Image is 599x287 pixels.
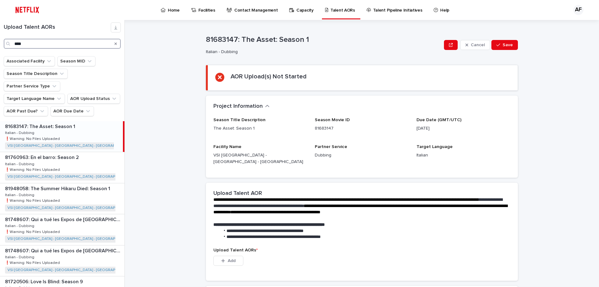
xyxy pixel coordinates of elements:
h2: AOR Upload(s) Not Started [231,73,307,80]
p: 81720506: Love Is Blind: Season 9 [5,278,84,285]
p: The Asset: Season 1 [213,125,307,132]
p: Italian - Dubbing [5,161,36,166]
p: [DATE] [416,125,510,132]
div: AF [573,5,583,15]
p: 81683147: The Asset: Season 1 [5,122,76,130]
button: Associated Facility [4,56,55,66]
p: 81683147 [315,125,409,132]
button: Partner Service Type [4,81,60,91]
button: Save [491,40,518,50]
h2: Upload Talent AOR [213,190,262,197]
h1: Upload Talent AORs [4,24,111,31]
p: VSI [GEOGRAPHIC_DATA] - [GEOGRAPHIC_DATA] - [GEOGRAPHIC_DATA] [213,152,307,165]
button: AOR Upload Status [67,94,120,104]
span: Season Title Description [213,118,265,122]
span: Target Language [416,145,453,149]
p: ❗️Warning: No Files Uploaded [5,166,61,172]
button: Project Information [213,103,270,110]
button: Season MID [57,56,95,66]
span: Partner Service [315,145,347,149]
span: Season Movie ID [315,118,350,122]
p: Italian - Dubbing [5,130,36,135]
button: AOR Due Date [51,106,94,116]
p: ❗️Warning: No Files Uploaded [5,229,61,234]
a: VSI [GEOGRAPHIC_DATA] - [GEOGRAPHIC_DATA] - [GEOGRAPHIC_DATA] [7,206,134,210]
a: VSI [GEOGRAPHIC_DATA] - [GEOGRAPHIC_DATA] - [GEOGRAPHIC_DATA] [7,268,134,272]
span: Due Date (GMT/UTC) [416,118,461,122]
h2: Project Information [213,103,263,110]
img: ifQbXi3ZQGMSEF7WDB7W [12,4,42,16]
p: ❗️Warning: No Files Uploaded [5,136,61,141]
span: Cancel [471,43,485,47]
a: VSI [GEOGRAPHIC_DATA] - [GEOGRAPHIC_DATA] - [GEOGRAPHIC_DATA] [7,144,134,148]
p: 81748607: Qui a tué les Expos de Montréal? (Who Killed the Montreal Expos?) [5,215,123,223]
p: ❗️Warning: No Files Uploaded [5,260,61,265]
button: Add [213,256,243,266]
p: Italian - Dubbing [5,254,36,260]
p: 81760963: En el barro: Season 2 [5,153,80,161]
p: 81683147: The Asset: Season 1 [206,35,441,44]
button: AOR Past Due? [4,106,48,116]
button: Cancel [460,40,490,50]
p: 81748607: Qui a tué les Expos de Montréal? (Who Killed the Montreal Expos?) [5,247,123,254]
button: Season Title Description [4,69,68,79]
span: Add [228,259,236,263]
p: Italian - Dubbing [5,223,36,228]
p: 81948058: The Summer Hikaru Died: Season 1 [5,185,111,192]
input: Search [4,39,121,49]
span: Save [503,43,513,47]
p: Italian [416,152,510,159]
a: VSI [GEOGRAPHIC_DATA] - [GEOGRAPHIC_DATA] - [GEOGRAPHIC_DATA] [7,237,134,241]
span: Facility Name [213,145,241,149]
p: Italian - Dubbing [5,192,36,197]
a: VSI [GEOGRAPHIC_DATA] - [GEOGRAPHIC_DATA] - [GEOGRAPHIC_DATA] [7,175,134,179]
p: Italian - Dubbing [206,49,439,55]
p: ❗️Warning: No Files Uploaded [5,197,61,203]
span: Upload Talent AORs [213,248,258,252]
p: Dubbing [315,152,409,159]
button: Target Language Name [4,94,65,104]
